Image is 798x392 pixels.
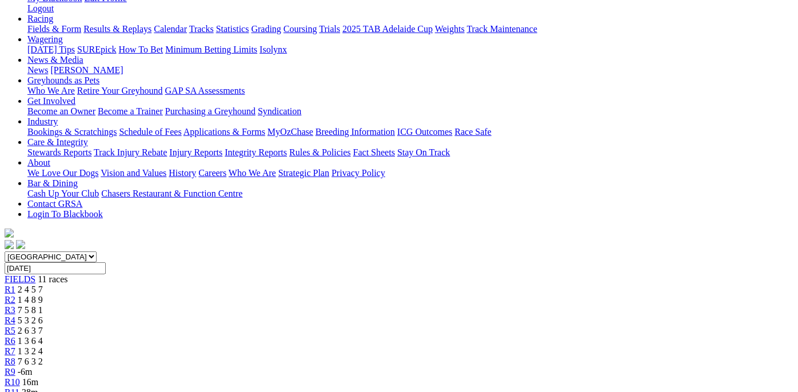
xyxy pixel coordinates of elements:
a: Race Safe [454,127,491,137]
span: 5 3 2 6 [18,315,43,325]
a: Login To Blackbook [27,209,103,219]
a: Stay On Track [397,147,450,157]
a: Get Involved [27,96,75,106]
span: 11 races [38,274,67,284]
a: Statistics [216,24,249,34]
a: 2025 TAB Adelaide Cup [342,24,433,34]
a: Minimum Betting Limits [165,45,257,54]
a: Trials [319,24,340,34]
span: R9 [5,367,15,377]
a: Chasers Restaurant & Function Centre [101,189,242,198]
a: R4 [5,315,15,325]
a: Integrity Reports [225,147,287,157]
a: Who We Are [27,86,75,95]
a: [PERSON_NAME] [50,65,123,75]
a: Vision and Values [101,168,166,178]
a: R6 [5,336,15,346]
div: Greyhounds as Pets [27,86,785,96]
a: R8 [5,357,15,366]
a: Purchasing a Greyhound [165,106,256,116]
a: R5 [5,326,15,335]
a: Privacy Policy [332,168,385,178]
a: Strategic Plan [278,168,329,178]
a: Wagering [27,34,63,44]
a: Industry [27,117,58,126]
a: Bar & Dining [27,178,78,188]
a: Bookings & Scratchings [27,127,117,137]
div: Care & Integrity [27,147,785,158]
div: Racing [27,24,785,34]
a: Weights [435,24,465,34]
a: Applications & Forms [183,127,265,137]
a: Grading [252,24,281,34]
span: -6m [18,367,33,377]
span: 7 5 8 1 [18,305,43,315]
a: R1 [5,285,15,294]
a: Fields & Form [27,24,81,34]
a: R3 [5,305,15,315]
a: News & Media [27,55,83,65]
a: Schedule of Fees [119,127,181,137]
div: Get Involved [27,106,785,117]
img: twitter.svg [16,240,25,249]
a: Become a Trainer [98,106,163,116]
a: GAP SA Assessments [165,86,245,95]
a: Cash Up Your Club [27,189,99,198]
span: 1 4 8 9 [18,295,43,305]
a: Logout [27,3,54,13]
a: Contact GRSA [27,199,82,209]
a: Careers [198,168,226,178]
a: About [27,158,50,167]
a: R2 [5,295,15,305]
a: We Love Our Dogs [27,168,98,178]
a: FIELDS [5,274,35,284]
a: [DATE] Tips [27,45,75,54]
div: Industry [27,127,785,137]
a: Tracks [189,24,214,34]
span: 2 4 5 7 [18,285,43,294]
a: Rules & Policies [289,147,351,157]
a: Track Maintenance [467,24,537,34]
a: How To Bet [119,45,163,54]
a: ICG Outcomes [397,127,452,137]
a: R10 [5,377,20,387]
a: SUREpick [77,45,116,54]
a: Results & Replays [83,24,151,34]
input: Select date [5,262,106,274]
a: Injury Reports [169,147,222,157]
a: Track Injury Rebate [94,147,167,157]
a: Isolynx [260,45,287,54]
span: 2 6 3 7 [18,326,43,335]
a: Racing [27,14,53,23]
span: 16m [22,377,38,387]
div: About [27,168,785,178]
a: Retire Your Greyhound [77,86,163,95]
a: Greyhounds as Pets [27,75,99,85]
a: Stewards Reports [27,147,91,157]
div: Bar & Dining [27,189,785,199]
a: MyOzChase [268,127,313,137]
a: News [27,65,48,75]
span: 1 3 6 4 [18,336,43,346]
a: R7 [5,346,15,356]
a: Calendar [154,24,187,34]
a: Care & Integrity [27,137,88,147]
div: News & Media [27,65,785,75]
span: 1 3 2 4 [18,346,43,356]
a: Syndication [258,106,301,116]
a: Who We Are [229,168,276,178]
a: Breeding Information [316,127,395,137]
span: 7 6 3 2 [18,357,43,366]
img: facebook.svg [5,240,14,249]
a: History [169,168,196,178]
